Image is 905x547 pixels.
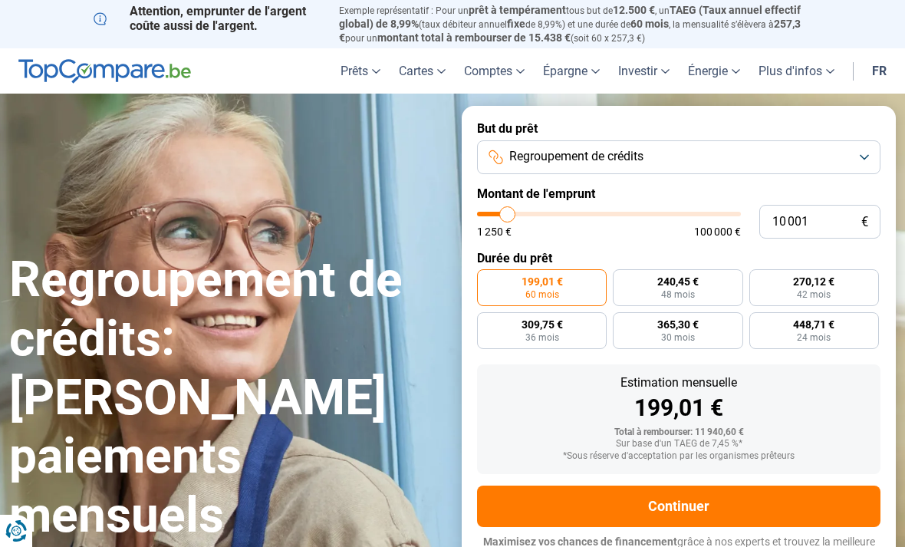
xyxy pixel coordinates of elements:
[793,319,834,330] span: 448,71 €
[525,290,559,299] span: 60 mois
[94,4,321,33] p: Attention, emprunter de l'argent coûte aussi de l'argent.
[522,276,563,287] span: 199,01 €
[477,226,512,237] span: 1 250 €
[507,18,525,30] span: fixe
[522,319,563,330] span: 309,75 €
[377,31,571,44] span: montant total à rembourser de 15.438 €
[797,333,831,342] span: 24 mois
[661,290,695,299] span: 48 mois
[489,427,868,438] div: Total à rembourser: 11 940,60 €
[509,148,643,165] span: Regroupement de crédits
[331,48,390,94] a: Prêts
[793,276,834,287] span: 270,12 €
[694,226,741,237] span: 100 000 €
[863,48,896,94] a: fr
[18,59,191,84] img: TopCompare
[489,377,868,389] div: Estimation mensuelle
[861,216,868,229] span: €
[489,397,868,420] div: 199,01 €
[390,48,455,94] a: Cartes
[339,4,801,30] span: TAEG (Taux annuel effectif global) de 8,99%
[489,451,868,462] div: *Sous réserve d'acceptation par les organismes prêteurs
[489,439,868,450] div: Sur base d'un TAEG de 7,45 %*
[749,48,844,94] a: Plus d'infos
[455,48,534,94] a: Comptes
[469,4,566,16] span: prêt à tempérament
[797,290,831,299] span: 42 mois
[679,48,749,94] a: Énergie
[9,251,443,545] h1: Regroupement de crédits: [PERSON_NAME] paiements mensuels
[534,48,609,94] a: Épargne
[613,4,655,16] span: 12.500 €
[657,319,699,330] span: 365,30 €
[609,48,679,94] a: Investir
[477,251,880,265] label: Durée du prêt
[661,333,695,342] span: 30 mois
[477,140,880,174] button: Regroupement de crédits
[339,18,801,44] span: 257,3 €
[339,4,811,44] p: Exemple représentatif : Pour un tous but de , un (taux débiteur annuel de 8,99%) et une durée de ...
[477,186,880,201] label: Montant de l'emprunt
[477,486,880,527] button: Continuer
[657,276,699,287] span: 240,45 €
[477,121,880,136] label: But du prêt
[630,18,669,30] span: 60 mois
[525,333,559,342] span: 36 mois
